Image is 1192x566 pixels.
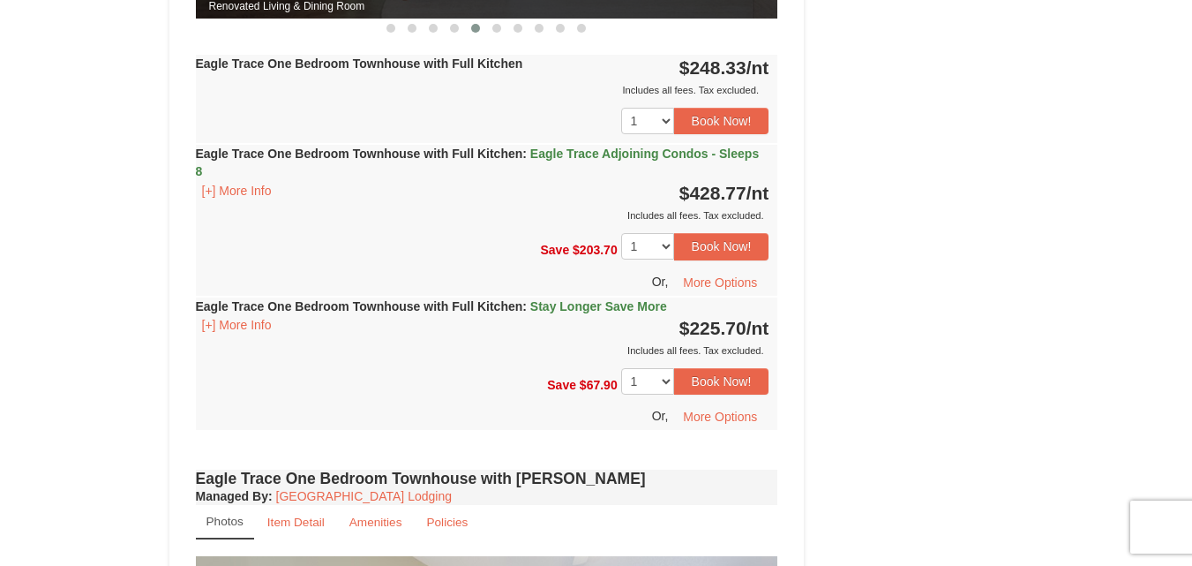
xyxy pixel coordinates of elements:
strong: Eagle Trace One Bedroom Townhouse with Full Kitchen [196,57,523,71]
span: Stay Longer Save More [530,299,667,313]
button: Book Now! [674,368,769,395]
span: /nt [746,183,769,203]
a: [GEOGRAPHIC_DATA] Lodging [276,489,452,503]
span: : [522,147,527,161]
a: Policies [415,505,479,540]
button: Book Now! [674,108,769,134]
a: Item Detail [256,505,336,540]
div: Includes all fees. Tax excluded. [196,81,769,99]
small: Item Detail [267,516,325,529]
button: [+] More Info [196,181,278,200]
span: /nt [746,57,769,78]
strong: Eagle Trace One Bedroom Townhouse with Full Kitchen [196,147,760,178]
span: Save [547,377,576,391]
small: Policies [426,516,468,529]
small: Photos [206,515,244,528]
span: $225.70 [679,318,746,338]
button: Book Now! [674,233,769,260]
span: : [522,299,527,313]
strong: : [196,489,273,503]
button: [+] More Info [196,315,278,335]
span: Or, [652,274,669,288]
small: Amenities [349,516,402,529]
button: More Options [671,404,768,430]
a: Amenities [338,505,414,540]
span: /nt [746,318,769,338]
h4: Eagle Trace One Bedroom Townhouse with [PERSON_NAME] [196,470,778,487]
strong: $248.33 [679,57,769,78]
a: Photos [196,505,254,540]
span: $428.77 [679,183,746,203]
div: Includes all fees. Tax excluded. [196,207,769,224]
span: $203.70 [573,243,618,257]
button: More Options [671,269,768,296]
span: Managed By [196,489,268,503]
span: $67.90 [580,377,618,391]
div: Includes all fees. Tax excluded. [196,342,769,359]
span: Save [540,243,569,257]
strong: Eagle Trace One Bedroom Townhouse with Full Kitchen [196,299,667,313]
span: Or, [652,409,669,423]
